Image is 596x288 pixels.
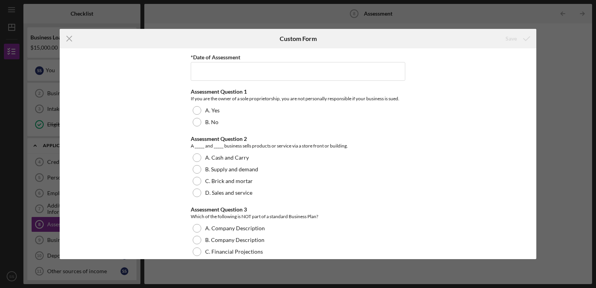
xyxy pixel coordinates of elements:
label: C. Financial Projections [205,249,263,255]
div: Which of the following is NOT part of a standard Business Plan? [191,213,405,220]
label: B. Supply and demand [205,166,258,172]
label: A. Cash and Carry [205,155,249,161]
label: B. Company Description [205,237,264,243]
h6: Custom Form [280,35,317,42]
div: Save [506,31,517,46]
button: Save [498,31,536,46]
div: Assessment Question 2 [191,136,405,142]
label: A. Company Description [205,225,265,231]
label: A. Yes [205,107,220,114]
div: A _____ and _____ business sells products or service via a store front or building. [191,142,405,150]
div: Assessment Question 3 [191,206,405,213]
label: *Date of Assessment [191,54,240,60]
div: Assessment Question 1 [191,89,405,95]
div: If you are the owner of a sole proprietorship, you are not personally responsible if your busines... [191,95,405,103]
label: D. Sales and service [205,190,252,196]
label: C. Brick and mortar [205,178,253,184]
label: B. No [205,119,218,125]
